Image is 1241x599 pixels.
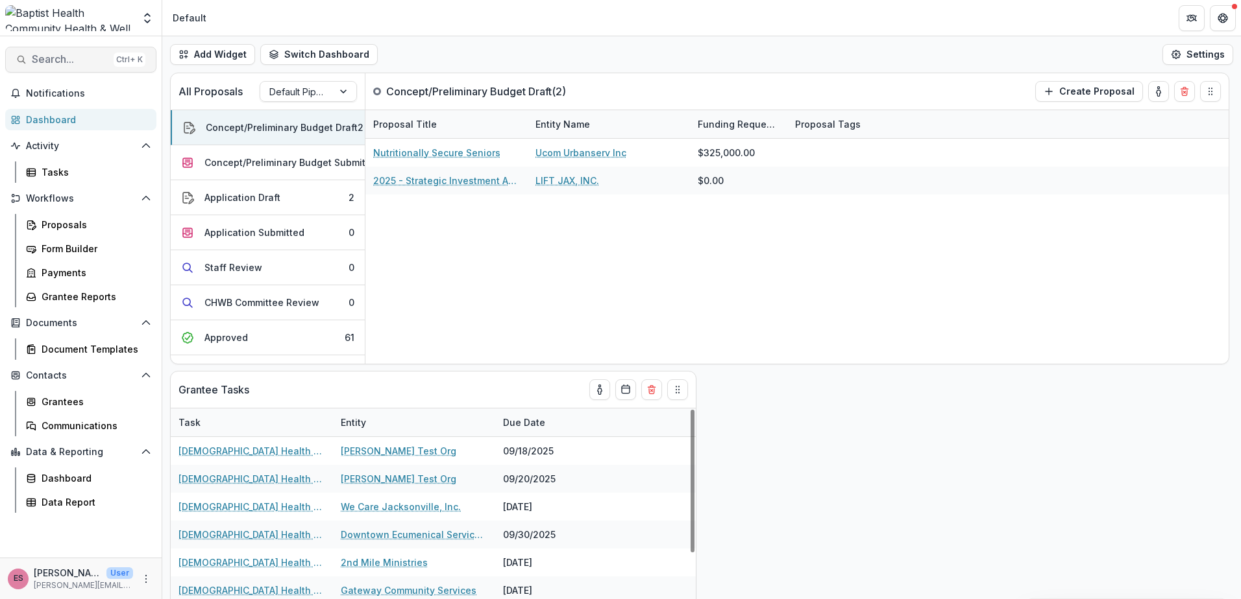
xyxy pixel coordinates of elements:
a: Dashboard [5,109,156,130]
div: Entity [333,408,495,436]
div: Funding Requested [690,110,787,138]
div: Staff Review [204,261,262,274]
a: Document Templates [21,338,156,360]
span: Contacts [26,370,136,381]
div: 09/30/2025 [495,521,593,548]
button: Concept/Preliminary Budget Submitted2 [171,145,365,180]
button: Open Activity [5,135,156,156]
p: All Proposals [178,84,243,99]
button: More [138,571,154,587]
div: [DATE] [495,548,593,576]
div: 2 [349,191,354,204]
span: Notifications [26,88,151,99]
a: Data Report [21,491,156,513]
div: Document Templates [42,342,146,356]
div: Due Date [495,408,593,436]
div: Grantee Reports [42,290,146,303]
p: [PERSON_NAME][EMAIL_ADDRESS][PERSON_NAME][DOMAIN_NAME] [34,580,133,591]
div: CHWB Committee Review [204,296,319,309]
div: Task [171,408,333,436]
div: Payments [42,266,146,279]
a: [PERSON_NAME] Test Org [341,444,456,458]
a: Form Builder [21,238,156,259]
div: Dashboard [26,113,146,126]
div: 0 [349,226,354,239]
button: Switch Dashboard [260,44,378,65]
a: [DEMOGRAPHIC_DATA] Health Strategic Investment Impact Report [178,472,325,486]
div: Entity [333,416,374,429]
button: Delete card [1174,81,1195,102]
div: Proposal Title [365,110,528,138]
button: Open Data & Reporting [5,441,156,462]
a: [DEMOGRAPHIC_DATA] Health Strategic Investment Impact Report 2 [178,528,325,541]
button: Partners [1179,5,1205,31]
a: Tasks [21,161,156,183]
img: Baptist Health Community Health & Well Being logo [5,5,133,31]
button: Application Submitted0 [171,215,365,250]
a: Proposals [21,214,156,235]
p: User [106,567,133,579]
button: Open Documents [5,312,156,333]
p: [PERSON_NAME] [34,566,101,580]
a: 2025 - Strategic Investment Application [373,174,520,187]
a: Gateway Community Services [341,583,476,597]
button: Create Proposal [1035,81,1143,102]
a: Dashboard [21,467,156,489]
button: CHWB Committee Review0 [171,285,365,320]
button: Search... [5,47,156,73]
div: Entity Name [528,117,598,131]
button: Open entity switcher [138,5,156,31]
div: Proposals [42,218,146,231]
a: 2nd Mile Ministries [341,556,428,569]
a: [DEMOGRAPHIC_DATA] Health Strategic Investment Impact Report [178,500,325,513]
a: We Care Jacksonville, Inc. [341,500,461,513]
a: Grantees [21,391,156,412]
span: Search... [32,53,108,65]
a: Payments [21,262,156,283]
div: Entity Name [528,110,690,138]
div: 09/20/2025 [495,465,593,493]
div: Application Submitted [204,226,304,239]
div: Grantees [42,395,146,408]
button: Open Workflows [5,188,156,209]
div: Task [171,416,208,429]
nav: breadcrumb [167,8,212,27]
div: $325,000.00 [698,146,755,159]
a: [DEMOGRAPHIC_DATA] Health Strategic Investment Impact Report [178,444,325,458]
div: Tasks [42,165,146,179]
div: [DATE] [495,493,593,521]
button: Drag [1200,81,1221,102]
div: Proposal Tags [787,117,868,131]
div: 2 [358,121,363,134]
span: Data & Reporting [26,447,136,458]
button: Application Draft2 [171,180,365,215]
a: [DEMOGRAPHIC_DATA] Health Strategic Investment Impact Report 2 [178,583,325,597]
span: Activity [26,141,136,152]
button: Get Help [1210,5,1236,31]
div: Due Date [495,416,553,429]
a: [PERSON_NAME] Test Org [341,472,456,486]
div: Data Report [42,495,146,509]
a: Downtown Ecumenical Services Council - DESC [341,528,487,541]
a: LIFT JAX, INC. [535,174,599,187]
button: Add Widget [170,44,255,65]
div: Proposal Tags [787,110,950,138]
div: 0 [349,296,354,309]
div: 09/18/2025 [495,437,593,465]
button: Approved61 [171,320,365,355]
div: Proposal Title [365,117,445,131]
a: Communications [21,415,156,436]
div: Ctrl + K [114,53,145,67]
p: Concept/Preliminary Budget Draft ( 2 ) [386,84,566,99]
div: $0.00 [698,174,724,187]
a: [DEMOGRAPHIC_DATA] Health Strategic Investment Impact Report 2 [178,556,325,569]
div: 61 [345,331,354,344]
a: Grantee Reports [21,286,156,307]
a: Ucom Urbanserv Inc [535,146,626,159]
button: Drag [667,379,688,400]
div: Concept/Preliminary Budget Draft [206,121,358,134]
